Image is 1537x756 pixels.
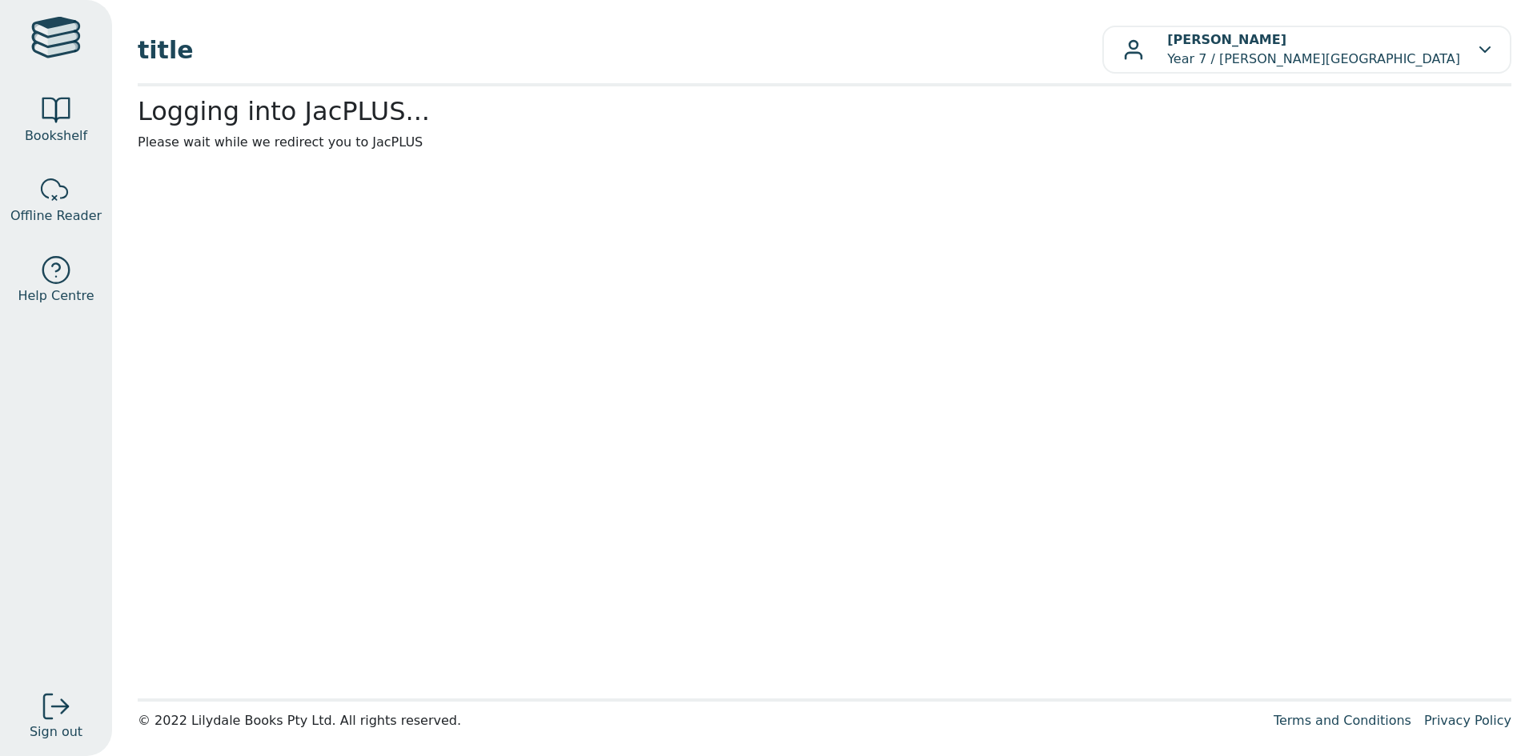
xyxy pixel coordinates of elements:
p: Please wait while we redirect you to JacPLUS [138,133,1511,152]
b: [PERSON_NAME] [1167,32,1286,47]
h2: Logging into JacPLUS... [138,96,1511,126]
span: Bookshelf [25,126,87,146]
span: title [138,32,1102,68]
span: Offline Reader [10,206,102,226]
button: [PERSON_NAME]Year 7 / [PERSON_NAME][GEOGRAPHIC_DATA] [1102,26,1511,74]
a: Privacy Policy [1424,713,1511,728]
a: Terms and Conditions [1274,713,1411,728]
span: Sign out [30,722,82,742]
p: Year 7 / [PERSON_NAME][GEOGRAPHIC_DATA] [1167,30,1460,69]
div: © 2022 Lilydale Books Pty Ltd. All rights reserved. [138,711,1261,730]
span: Help Centre [18,286,94,306]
